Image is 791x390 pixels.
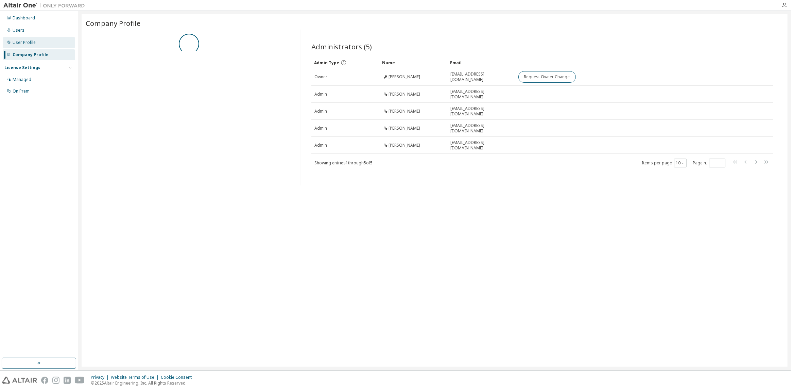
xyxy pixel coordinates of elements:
div: License Settings [4,65,40,70]
span: [EMAIL_ADDRESS][DOMAIN_NAME] [450,140,512,151]
span: Showing entries 1 through 5 of 5 [314,160,373,166]
span: [PERSON_NAME] [389,109,420,114]
div: Company Profile [13,52,49,58]
span: Admin [314,92,327,97]
img: altair_logo.svg [2,377,37,384]
img: facebook.svg [41,377,48,384]
img: instagram.svg [52,377,59,384]
div: On Prem [13,88,30,94]
div: Name [382,57,445,68]
span: [PERSON_NAME] [389,126,420,131]
span: Company Profile [86,18,140,28]
span: [PERSON_NAME] [389,92,420,97]
span: Page n. [693,159,725,167]
button: 10 [676,160,685,166]
img: linkedin.svg [64,377,71,384]
div: User Profile [13,40,36,45]
span: [PERSON_NAME] [389,143,420,148]
span: Owner [314,74,327,80]
span: Admin Type [314,60,339,66]
span: Items per page [642,159,687,167]
img: youtube.svg [75,377,85,384]
button: Request Owner Change [518,71,576,83]
div: Users [13,28,24,33]
p: © 2025 Altair Engineering, Inc. All Rights Reserved. [91,380,196,386]
img: Altair One [3,2,88,9]
div: Cookie Consent [161,375,196,380]
span: [EMAIL_ADDRESS][DOMAIN_NAME] [450,89,512,100]
span: [EMAIL_ADDRESS][DOMAIN_NAME] [450,123,512,134]
div: Privacy [91,375,111,380]
div: Website Terms of Use [111,375,161,380]
span: Administrators (5) [311,42,372,51]
span: Admin [314,126,327,131]
span: [EMAIL_ADDRESS][DOMAIN_NAME] [450,71,512,82]
div: Email [450,57,513,68]
div: Managed [13,77,31,82]
div: Dashboard [13,15,35,21]
span: [EMAIL_ADDRESS][DOMAIN_NAME] [450,106,512,117]
span: [PERSON_NAME] [389,74,420,80]
span: Admin [314,143,327,148]
span: Admin [314,109,327,114]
